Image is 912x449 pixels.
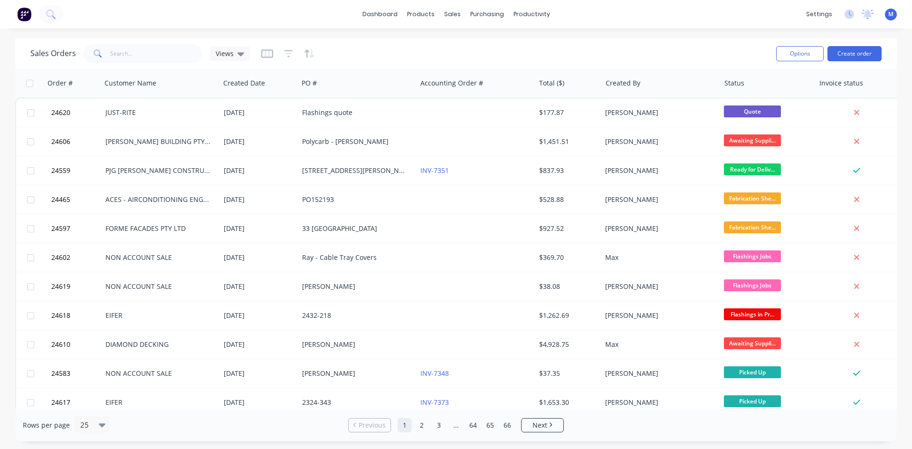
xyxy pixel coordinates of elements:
[105,166,211,175] div: PJG [PERSON_NAME] CONSTRUCTION PTY LTD
[48,214,105,243] button: 24597
[724,337,781,349] span: Awaiting Suppli...
[105,224,211,233] div: FORME FACADES PTY LTD
[605,166,711,175] div: [PERSON_NAME]
[224,195,294,204] div: [DATE]
[105,282,211,291] div: NON ACCOUNT SALE
[224,108,294,117] div: [DATE]
[724,279,781,291] span: Flashings Jobs
[51,253,70,262] span: 24602
[483,418,497,432] a: Page 65
[302,282,408,291] div: [PERSON_NAME]
[302,78,317,88] div: PO #
[539,398,595,407] div: $1,653.30
[47,78,73,88] div: Order #
[724,134,781,146] span: Awaiting Suppli...
[500,418,514,432] a: Page 66
[539,166,595,175] div: $837.93
[344,418,568,432] ul: Pagination
[724,395,781,407] span: Picked Up
[539,78,564,88] div: Total ($)
[302,340,408,349] div: [PERSON_NAME]
[420,369,449,378] a: INV-7348
[48,301,105,330] button: 24618
[402,7,439,21] div: products
[224,398,294,407] div: [DATE]
[51,282,70,291] span: 24619
[432,418,446,432] a: Page 3
[51,340,70,349] span: 24610
[509,7,555,21] div: productivity
[224,282,294,291] div: [DATE]
[51,195,70,204] span: 24465
[105,253,211,262] div: NON ACCOUNT SALE
[539,108,595,117] div: $177.87
[48,359,105,388] button: 24583
[48,388,105,417] button: 24617
[51,398,70,407] span: 24617
[605,108,711,117] div: [PERSON_NAME]
[224,369,294,378] div: [DATE]
[48,330,105,359] button: 24610
[105,108,211,117] div: JUST-RITE
[827,46,882,61] button: Create order
[605,398,711,407] div: [PERSON_NAME]
[888,10,893,19] span: M
[724,163,781,175] span: Ready for Deliv...
[398,418,412,432] a: Page 1 is your current page
[819,78,863,88] div: Invoice status
[359,420,386,430] span: Previous
[539,137,595,146] div: $1,451.51
[17,7,31,21] img: Factory
[302,137,408,146] div: Polycarb - [PERSON_NAME]
[449,418,463,432] a: Jump forward
[776,46,824,61] button: Options
[420,166,449,175] a: INV-7351
[105,369,211,378] div: NON ACCOUNT SALE
[51,311,70,320] span: 24618
[358,7,402,21] a: dashboard
[105,311,211,320] div: EIFER
[105,398,211,407] div: EIFER
[605,224,711,233] div: [PERSON_NAME]
[415,418,429,432] a: Page 2
[224,340,294,349] div: [DATE]
[302,195,408,204] div: PO152193
[302,398,408,407] div: 2324-343
[605,253,711,262] div: Max
[439,7,465,21] div: sales
[606,78,640,88] div: Created By
[302,311,408,320] div: 2432-218
[224,253,294,262] div: [DATE]
[539,340,595,349] div: $4,928.75
[223,78,265,88] div: Created Date
[539,369,595,378] div: $37.35
[105,195,211,204] div: ACES - AIRCONDITIONING ENGINEERING SERVICE P/L
[605,195,711,204] div: [PERSON_NAME]
[224,311,294,320] div: [DATE]
[522,420,563,430] a: Next page
[539,253,595,262] div: $369.70
[420,78,483,88] div: Accounting Order #
[724,366,781,378] span: Picked Up
[605,282,711,291] div: [PERSON_NAME]
[539,224,595,233] div: $927.52
[216,48,234,58] span: Views
[420,398,449,407] a: INV-7373
[105,340,211,349] div: DIAMOND DECKING
[466,418,480,432] a: Page 64
[724,192,781,204] span: Fabrication She...
[51,137,70,146] span: 24606
[48,156,105,185] button: 24559
[105,137,211,146] div: [PERSON_NAME] BUILDING PTY LTD
[724,221,781,233] span: Fabrication She...
[539,311,595,320] div: $1,262.69
[302,369,408,378] div: [PERSON_NAME]
[302,166,408,175] div: [STREET_ADDRESS][PERSON_NAME]
[539,195,595,204] div: $528.88
[51,224,70,233] span: 24597
[724,78,744,88] div: Status
[224,224,294,233] div: [DATE]
[48,98,105,127] button: 24620
[30,49,76,58] h1: Sales Orders
[110,44,203,63] input: Search...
